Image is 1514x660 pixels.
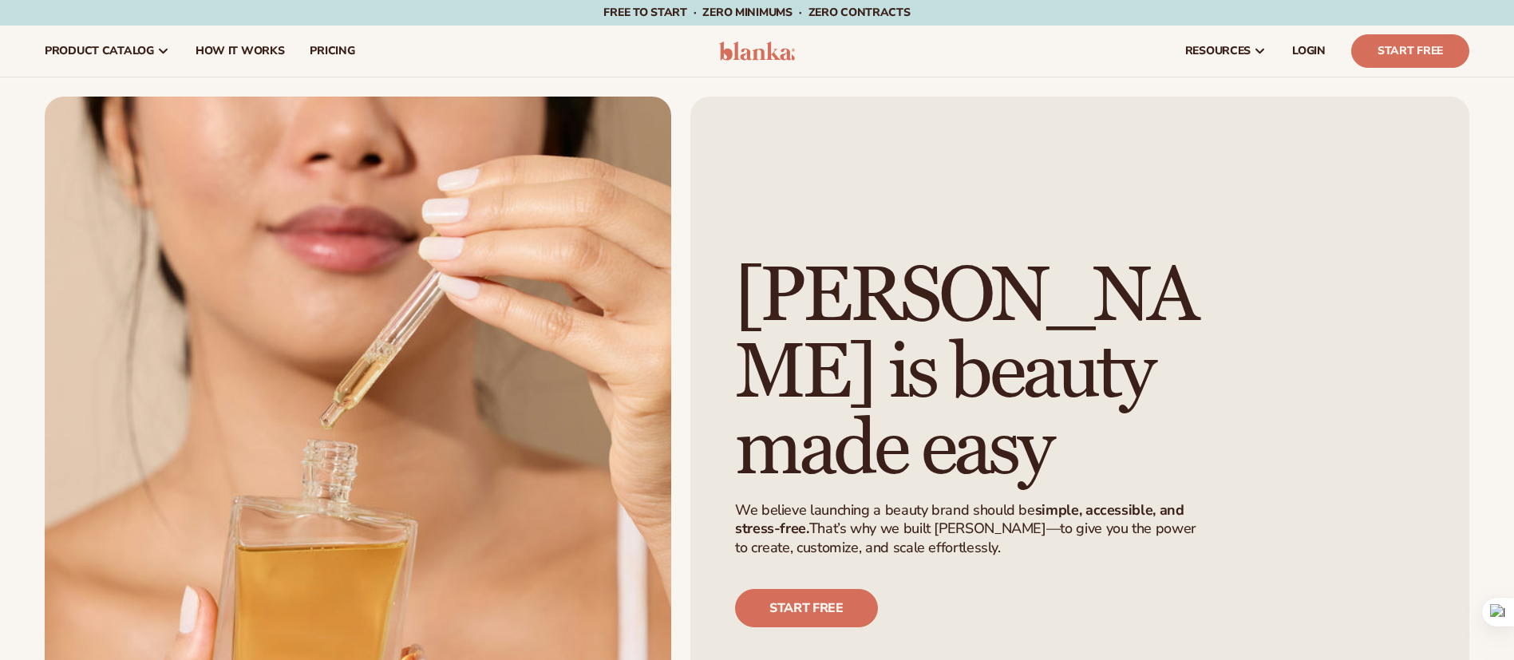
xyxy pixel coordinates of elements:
[1351,34,1469,68] a: Start Free
[735,500,1184,538] strong: simple, accessible, and stress-free.
[735,501,1211,557] p: We believe launching a beauty brand should be That’s why we built [PERSON_NAME]—to give you the p...
[1172,26,1279,77] a: resources
[735,259,1220,488] h1: [PERSON_NAME] is beauty made easy
[735,589,878,627] a: Start free
[32,26,183,77] a: product catalog
[1279,26,1338,77] a: LOGIN
[603,5,910,20] span: Free to start · ZERO minimums · ZERO contracts
[719,41,795,61] img: logo
[45,45,154,57] span: product catalog
[183,26,298,77] a: How It Works
[297,26,367,77] a: pricing
[1459,606,1497,644] iframe: Intercom live chat
[1185,45,1251,57] span: resources
[310,45,354,57] span: pricing
[1292,45,1326,57] span: LOGIN
[196,45,285,57] span: How It Works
